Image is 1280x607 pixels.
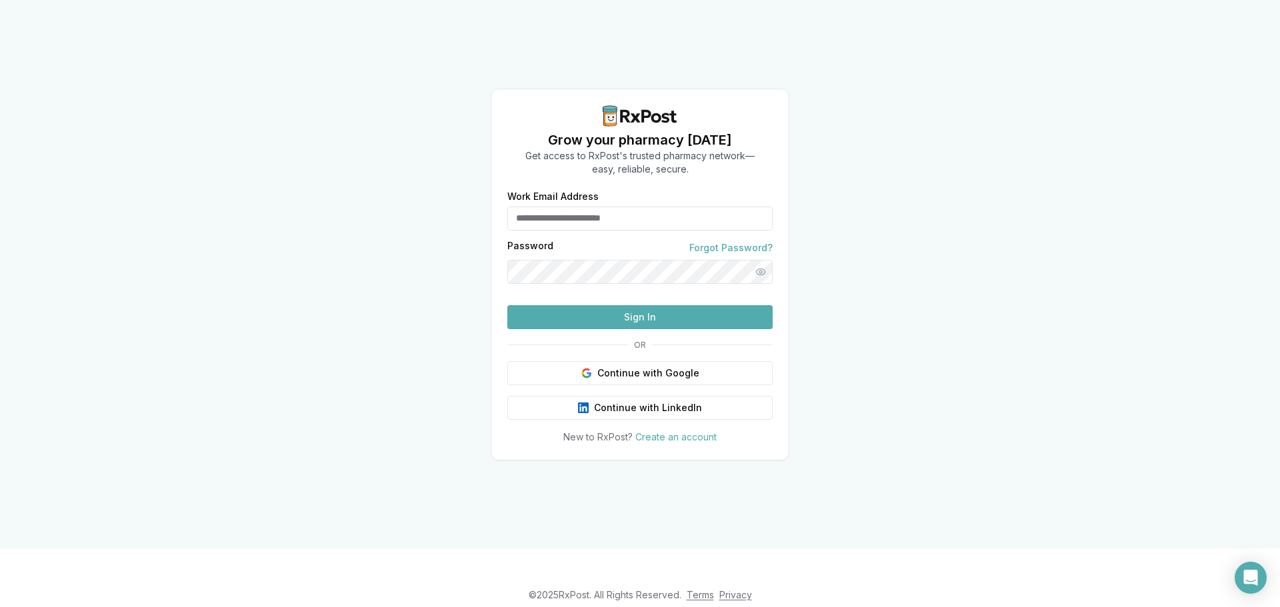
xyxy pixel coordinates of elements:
a: Privacy [719,589,752,600]
label: Work Email Address [507,192,773,201]
img: Google [581,368,592,378]
a: Create an account [635,431,717,442]
span: OR [629,340,651,350]
button: Continue with Google [507,361,773,385]
img: RxPost Logo [597,105,683,127]
a: Terms [687,589,714,600]
button: Continue with LinkedIn [507,396,773,420]
button: Show password [749,260,773,284]
img: LinkedIn [578,402,589,413]
p: Get access to RxPost's trusted pharmacy network— easy, reliable, secure. [525,149,755,176]
button: Sign In [507,305,773,329]
div: Open Intercom Messenger [1235,562,1267,594]
h1: Grow your pharmacy [DATE] [525,131,755,149]
a: Forgot Password? [689,241,773,255]
label: Password [507,241,553,255]
span: New to RxPost? [563,431,633,442]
